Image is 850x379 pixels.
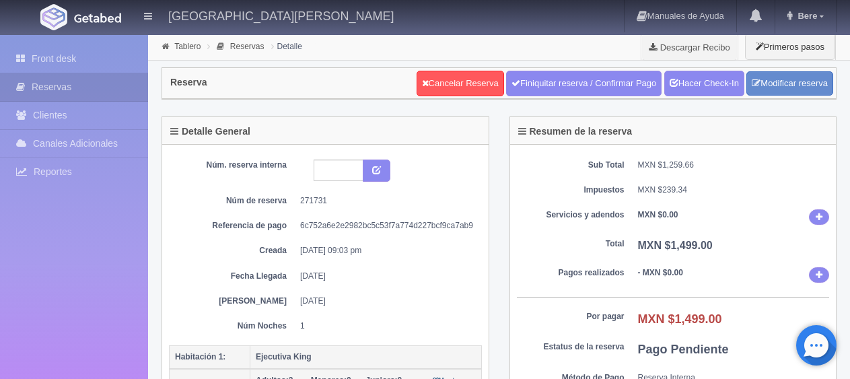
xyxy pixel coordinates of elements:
[300,195,472,207] dd: 271731
[517,311,625,322] dt: Por pagar
[517,267,625,279] dt: Pagos realizados
[745,34,835,60] button: Primeros pasos
[179,195,287,207] dt: Núm de reserva
[179,320,287,332] dt: Núm Noches
[746,71,833,96] a: Modificar reserva
[179,160,287,171] dt: Núm. reserva interna
[506,71,662,96] a: Finiquitar reserva / Confirmar Pago
[300,320,472,332] dd: 1
[518,127,633,137] h4: Resumen de la reserva
[179,296,287,307] dt: [PERSON_NAME]
[517,238,625,250] dt: Total
[638,312,722,326] b: MXN $1,499.00
[517,341,625,353] dt: Estatus de la reserva
[268,40,306,53] li: Detalle
[638,268,683,277] b: - MXN $0.00
[300,245,472,256] dd: [DATE] 09:03 pm
[641,34,738,61] a: Descargar Recibo
[174,42,201,51] a: Tablero
[638,184,830,196] dd: MXN $239.34
[794,11,817,21] span: Bere
[517,184,625,196] dt: Impuestos
[179,220,287,232] dt: Referencia de pago
[517,209,625,221] dt: Servicios y adendos
[300,296,472,307] dd: [DATE]
[168,7,394,24] h4: [GEOGRAPHIC_DATA][PERSON_NAME]
[170,77,207,88] h4: Reserva
[175,352,225,361] b: Habitación 1:
[638,210,678,219] b: MXN $0.00
[179,271,287,282] dt: Fecha Llegada
[664,71,744,96] a: Hacer Check-In
[170,127,250,137] h4: Detalle General
[179,245,287,256] dt: Creada
[74,13,121,23] img: Getabed
[638,160,830,171] dd: MXN $1,259.66
[300,220,472,232] dd: 6c752a6e2e2982bc5c53f7a774d227bcf9ca7ab9
[417,71,504,96] a: Cancelar Reserva
[517,160,625,171] dt: Sub Total
[638,240,713,251] b: MXN $1,499.00
[230,42,264,51] a: Reservas
[250,345,482,369] th: Ejecutiva King
[638,343,729,356] b: Pago Pendiente
[300,271,472,282] dd: [DATE]
[40,4,67,30] img: Getabed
